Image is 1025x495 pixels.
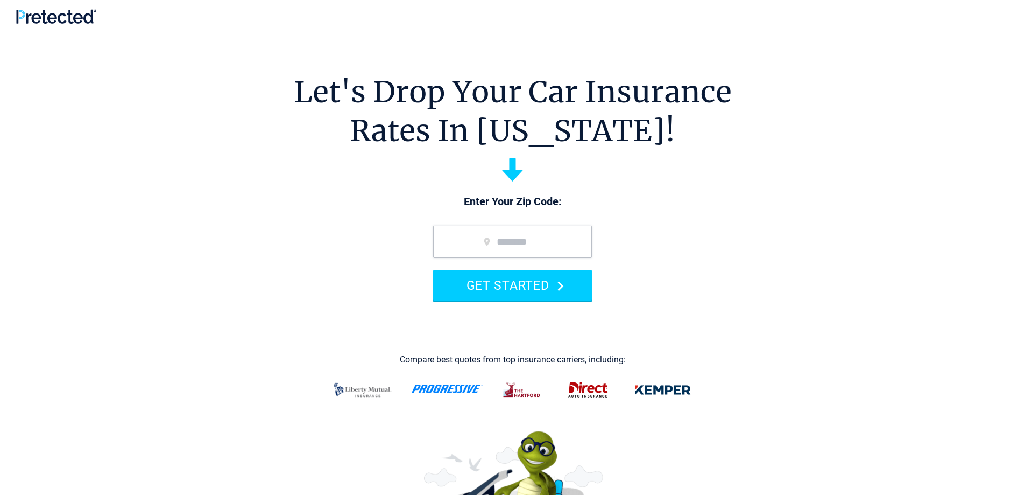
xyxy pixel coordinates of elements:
div: Compare best quotes from top insurance carriers, including: [400,355,626,365]
img: direct [562,376,614,404]
img: progressive [411,385,483,393]
button: GET STARTED [433,270,592,301]
p: Enter Your Zip Code: [422,194,603,210]
img: kemper [627,376,698,404]
h1: Let's Drop Your Car Insurance Rates In [US_STATE]! [294,73,732,150]
img: thehartford [496,376,549,404]
img: Pretected Logo [16,9,96,24]
input: zip code [433,226,592,258]
img: liberty [327,376,398,404]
